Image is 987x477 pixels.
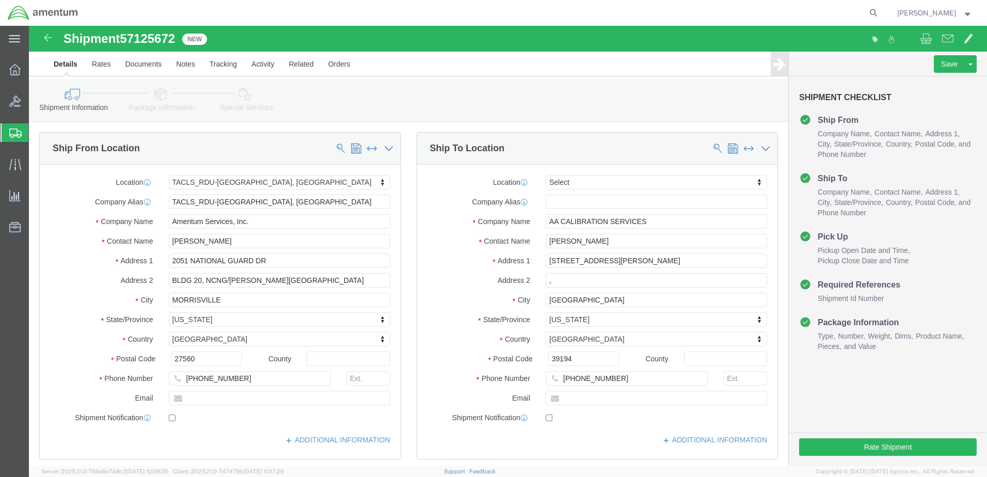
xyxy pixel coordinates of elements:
[7,5,78,21] img: logo
[244,468,284,474] span: [DATE] 11:37:29
[816,467,975,476] span: Copyright © [DATE]-[DATE] Agistix Inc., All Rights Reserved
[469,468,496,474] a: Feedback
[173,468,284,474] span: Client: 2025.21.0-7d7479b
[897,7,956,19] span: Abraham DelValle
[29,26,987,466] iframe: FS Legacy Container
[897,7,973,19] button: [PERSON_NAME]
[126,468,168,474] span: [DATE] 10:09:35
[444,468,470,474] a: Support
[41,468,168,474] span: Server: 2025.21.0-769a9a7b8c3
